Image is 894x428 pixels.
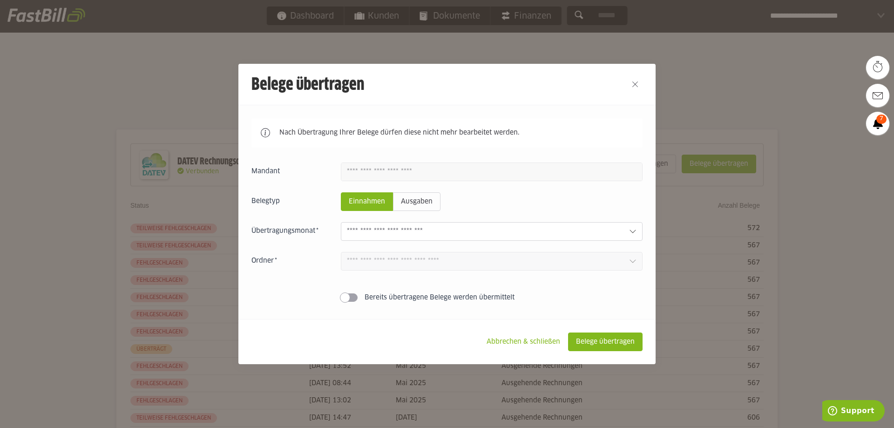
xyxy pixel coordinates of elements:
[876,115,887,124] span: 7
[393,192,440,211] sl-radio-button: Ausgaben
[866,112,889,135] a: 7
[479,333,568,351] sl-button: Abbrechen & schließen
[822,400,885,423] iframe: Öffnet ein Widget, in dem Sie weitere Informationen finden
[568,333,643,351] sl-button: Belege übertragen
[251,293,643,302] sl-switch: Bereits übertragene Belege werden übermittelt
[341,192,393,211] sl-radio-button: Einnahmen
